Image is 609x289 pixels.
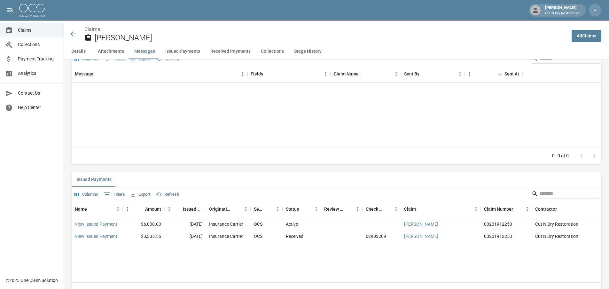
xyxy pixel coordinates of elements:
div: anchor tabs [64,44,609,59]
div: Claim Number [484,200,513,218]
button: Menu [113,204,123,214]
div: Check Number [363,200,401,218]
button: Export [129,190,152,199]
div: Claim Name [331,65,401,83]
div: Sent To [251,200,283,218]
button: Sort [557,205,566,214]
button: Collections [256,44,289,59]
div: 62903209 [366,233,386,239]
button: Sort [93,69,102,78]
div: OCS [254,221,262,227]
div: Sent By [401,65,465,83]
span: Contact Us [18,90,59,97]
div: 00201912253 [484,233,512,239]
div: Amount [123,200,164,218]
div: OCS [254,233,262,239]
button: Menu [391,204,401,214]
div: Sent To [254,200,264,218]
button: Issued Payments [72,172,117,187]
button: open drawer [4,4,17,17]
button: Issued Payments [160,44,205,59]
div: Name [75,200,87,218]
div: Claim [404,200,416,218]
button: Refresh [154,190,181,199]
a: View Issued Payment [75,233,117,239]
div: Name [72,200,123,218]
div: $3,335.55 [123,230,164,242]
div: [PERSON_NAME] [543,4,582,16]
div: Fields [247,65,331,83]
button: Menu [455,69,465,79]
div: Sent By [404,65,419,83]
div: Message [72,65,247,83]
button: Menu [321,69,331,79]
button: Sort [174,205,183,214]
button: Menu [311,204,321,214]
button: Menu [353,204,363,214]
div: Originating From [206,200,251,218]
img: ocs-logo-white-transparent.png [19,4,45,17]
button: Menu [273,204,283,214]
div: Status [286,200,299,218]
div: Sent At [465,65,522,83]
button: Menu [238,69,247,79]
button: Sort [136,205,145,214]
div: Contractor [535,200,557,218]
div: Insurance Carrier [209,233,243,239]
button: Sort [496,69,504,78]
div: Message [75,65,93,83]
div: Check Number [366,200,382,218]
p: Cut N Dry Restoration [545,11,580,16]
button: Select columns [73,190,100,199]
span: Payment Tracking [18,56,59,62]
div: Insurance Carrier [209,221,243,227]
a: AllClaims [572,30,601,42]
div: Review Status [324,200,344,218]
a: [PERSON_NAME] [404,233,438,239]
a: Claims [84,26,100,32]
div: © 2025 One Claim Solution [6,277,58,284]
button: Menu [465,69,474,79]
div: $6,000.00 [123,218,164,230]
h2: [PERSON_NAME] [95,33,566,43]
button: Sort [232,205,241,214]
div: Amount [145,200,161,218]
p: 0–0 of 0 [552,152,569,159]
button: Sort [382,205,391,214]
button: Sort [416,205,425,214]
div: Fields [251,65,263,83]
div: Claim [401,200,481,218]
button: Sort [344,205,353,214]
div: [DATE] [164,230,206,242]
button: Sort [359,69,368,78]
div: [DATE] [164,218,206,230]
button: Details [64,44,93,59]
button: Sort [419,69,428,78]
div: Issued Date [164,200,206,218]
div: Review Status [321,200,363,218]
div: Issued Date [183,200,203,218]
div: Status [283,200,321,218]
button: Sort [87,205,96,214]
button: Sort [299,205,308,214]
div: Received [286,233,303,239]
button: Menu [164,204,174,214]
button: Menu [522,204,532,214]
nav: breadcrumb [84,26,566,33]
div: Sent At [504,65,519,83]
div: Active [286,221,298,227]
button: Menu [241,204,251,214]
button: Menu [123,204,132,214]
button: Sort [263,69,272,78]
span: Analytics [18,70,59,77]
button: Received Payments [205,44,256,59]
button: Menu [471,204,481,214]
div: 00201912253 [484,221,512,227]
button: Stage History [289,44,327,59]
div: Originating From [209,200,232,218]
div: related-list tabs [72,172,601,187]
span: Collections [18,41,59,48]
div: Claim Name [334,65,359,83]
a: [PERSON_NAME] [404,221,438,227]
div: Search [532,189,600,200]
